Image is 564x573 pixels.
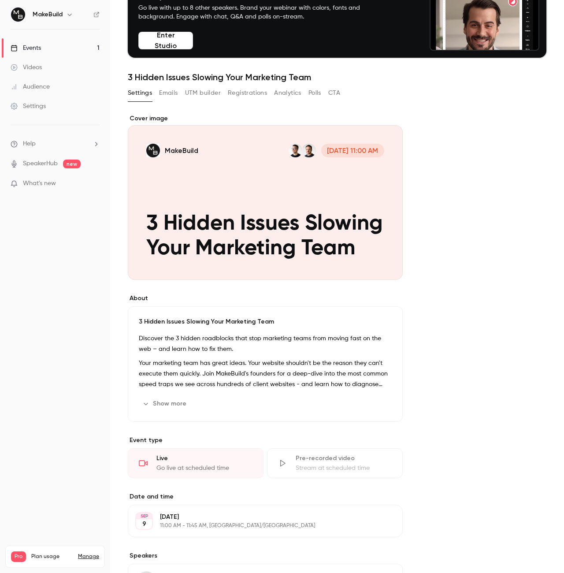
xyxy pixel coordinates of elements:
[328,86,340,100] button: CTA
[142,520,146,528] p: 9
[128,294,403,303] label: About
[23,159,58,168] a: SpeakerHub
[139,317,392,326] p: 3 Hidden Issues Slowing Your Marketing Team
[128,72,546,82] h1: 3 Hidden Issues Slowing Your Marketing Team
[139,397,192,411] button: Show more
[128,114,403,280] section: Cover image
[274,86,301,100] button: Analytics
[308,86,321,100] button: Polls
[11,139,100,149] li: help-dropdown-opener
[11,551,26,562] span: Pro
[11,63,42,72] div: Videos
[31,553,73,560] span: Plan usage
[128,448,263,478] div: LiveGo live at scheduled time
[185,86,221,100] button: UTM builder
[23,179,56,188] span: What's new
[11,7,25,22] img: MakeBuild
[11,82,50,91] div: Audience
[128,436,403,445] p: Event type
[267,448,403,478] div: Pre-recorded videoStream at scheduled time
[63,160,81,168] span: new
[11,44,41,52] div: Events
[128,86,152,100] button: Settings
[136,513,152,519] div: SEP
[138,32,193,49] button: Enter Studio
[78,553,99,560] a: Manage
[128,492,403,501] label: Date and time
[156,464,252,473] div: Go live at scheduled time
[159,86,178,100] button: Emails
[128,551,403,560] label: Speakers
[228,86,267,100] button: Registrations
[23,139,36,149] span: Help
[160,522,356,529] p: 11:00 AM - 11:45 AM, [GEOGRAPHIC_DATA]/[GEOGRAPHIC_DATA]
[296,454,392,463] div: Pre-recorded video
[33,10,63,19] h6: MakeBuild
[11,102,46,111] div: Settings
[139,358,392,390] p: Your marketing team has great ideas. Your website shouldn't be the reason they can't execute them...
[160,513,356,521] p: [DATE]
[139,333,392,354] p: Discover the 3 hidden roadblocks that stop marketing teams from moving fast on the web – and lear...
[138,4,381,21] p: Go live with up to 8 other speakers. Brand your webinar with colors, fonts and background. Engage...
[156,454,252,463] div: Live
[296,464,392,473] div: Stream at scheduled time
[89,180,100,188] iframe: Noticeable Trigger
[128,114,403,123] label: Cover image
